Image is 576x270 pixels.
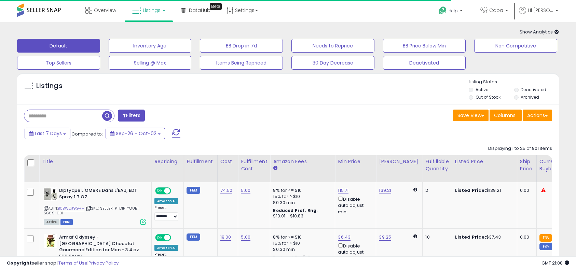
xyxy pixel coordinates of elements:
[36,81,63,91] h5: Listings
[379,234,391,241] a: 39.25
[338,242,371,262] div: Disable auto adjust min
[44,219,59,225] span: All listings currently available for purchase on Amazon
[154,252,178,268] div: Preset:
[455,187,512,194] div: $139.21
[58,260,87,266] a: Terms of Use
[519,7,558,22] a: Hi [PERSON_NAME]
[59,187,142,202] b: Diptyque L'OMBRE Dans L'EAU, EDT Spray 1.7 OZ
[17,39,100,53] button: Default
[170,188,181,194] span: OFF
[106,128,165,139] button: Sep-26 - Oct-02
[44,187,146,224] div: ASIN:
[187,233,200,241] small: FBM
[425,234,447,240] div: 10
[59,234,142,261] b: Armaf Odyssey - [GEOGRAPHIC_DATA] Chocolat Gourmand Edition for Men - 3.4 oz EDP Spray
[273,213,330,219] div: $10.01 - $10.83
[433,1,469,22] a: Help
[273,208,318,213] b: Reduced Prof. Rng.
[291,39,374,53] button: Needs to Reprice
[109,39,192,53] button: Inventory Age
[489,7,503,14] span: Caba
[539,243,553,250] small: FBM
[273,187,330,194] div: 8% for <= $10
[44,187,57,201] img: 411iWOa1dLL._SL40_.jpg
[109,56,192,70] button: Selling @ Max
[541,260,569,266] span: 2025-10-10 21:08 GMT
[383,56,466,70] button: Deactivated
[241,234,250,241] a: 5.00
[156,235,164,241] span: ON
[273,165,277,171] small: Amazon Fees.
[154,158,181,165] div: Repricing
[116,130,156,137] span: Sep-26 - Oct-02
[455,234,486,240] b: Listed Price:
[338,234,351,241] a: 36.43
[291,56,374,70] button: 30 Day Decrease
[118,110,145,122] button: Filters
[455,234,512,240] div: $37.43
[523,110,552,121] button: Actions
[490,110,522,121] button: Columns
[520,187,531,194] div: 0.00
[25,128,70,139] button: Last 7 Days
[455,158,514,165] div: Listed Price
[7,260,119,267] div: seller snap | |
[528,7,553,14] span: Hi [PERSON_NAME]
[273,234,330,240] div: 8% for <= $10
[474,39,557,53] button: Non Competitive
[520,29,559,35] span: Show Analytics
[7,260,32,266] strong: Copyright
[425,158,449,172] div: Fulfillable Quantity
[187,187,200,194] small: FBM
[200,39,283,53] button: BB Drop in 7d
[220,234,231,241] a: 19.00
[154,205,178,221] div: Preset:
[241,187,250,194] a: 5.00
[220,187,233,194] a: 74.50
[154,198,178,204] div: Amazon AI
[383,39,466,53] button: BB Price Below Min
[425,187,447,194] div: 2
[273,254,318,260] b: Reduced Prof. Rng.
[539,234,552,242] small: FBA
[476,87,488,93] label: Active
[273,240,330,246] div: 15% for > $10
[156,188,164,194] span: ON
[494,112,516,119] span: Columns
[453,110,489,121] button: Save View
[539,158,575,172] div: Current Buybox Price
[170,235,181,241] span: OFF
[154,245,178,251] div: Amazon AI
[520,234,531,240] div: 0.00
[520,158,534,172] div: Ship Price
[189,7,210,14] span: DataHub
[476,94,500,100] label: Out of Stock
[94,7,116,14] span: Overview
[273,194,330,200] div: 15% for > $10
[521,94,539,100] label: Archived
[210,3,222,10] div: Tooltip anchor
[338,158,373,165] div: Min Price
[200,56,283,70] button: Items Being Repriced
[338,195,371,215] div: Disable auto adjust min
[438,6,447,15] i: Get Help
[338,187,348,194] a: 115.71
[58,205,84,211] a: B0BWDJ9GHH
[273,158,332,165] div: Amazon Fees
[449,8,458,14] span: Help
[44,234,57,248] img: 41fjEJloqlL._SL40_.jpg
[379,158,420,165] div: [PERSON_NAME]
[469,79,559,85] p: Listing States:
[273,200,330,206] div: $0.30 min
[42,158,149,165] div: Title
[35,130,62,137] span: Last 7 Days
[521,87,546,93] label: Deactivated
[273,246,330,253] div: $0.30 min
[241,158,267,172] div: Fulfillment Cost
[379,187,391,194] a: 139.21
[220,158,235,165] div: Cost
[488,145,552,152] div: Displaying 1 to 25 of 801 items
[88,260,119,266] a: Privacy Policy
[60,219,73,225] span: FBM
[187,158,214,165] div: Fulfillment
